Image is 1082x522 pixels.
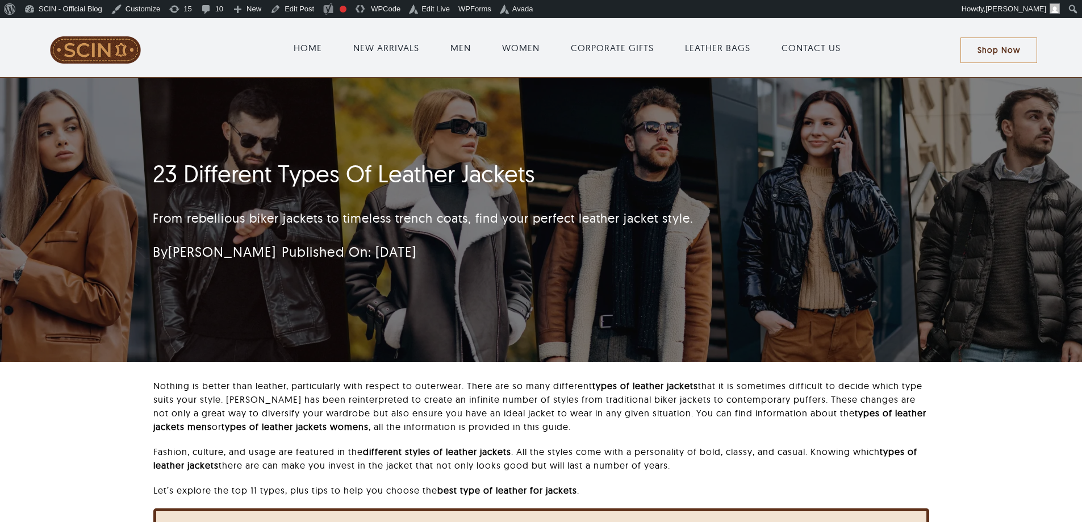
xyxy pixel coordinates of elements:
a: [PERSON_NAME] [168,243,276,260]
p: Let’s explore the top 11 types, plus tips to help you choose the . [153,483,929,497]
h1: 23 Different Types Of Leather Jackets [153,160,794,188]
span: [PERSON_NAME] [985,5,1046,13]
a: NEW ARRIVALS [353,41,419,55]
strong: types of leather jackets [592,380,698,391]
strong: types of leather jackets womens [222,421,369,432]
a: HOME [294,41,322,55]
span: Published On: [DATE] [282,243,416,260]
strong: different styles of leather jackets [363,446,511,457]
p: Nothing is better than leather, particularly with respect to outerwear. There are so many differe... [153,379,929,433]
strong: best type of leather for jackets [437,485,577,496]
p: Fashion, culture, and usage are featured in the . All the styles come with a personality of bold,... [153,445,929,472]
nav: Main Menu [174,30,960,66]
span: Shop Now [977,45,1020,55]
a: CONTACT US [782,41,841,55]
a: MEN [450,41,471,55]
a: CORPORATE GIFTS [571,41,654,55]
a: LEATHER BAGS [685,41,750,55]
a: Shop Now [960,37,1037,63]
span: By [153,243,276,260]
a: WOMEN [502,41,540,55]
p: From rebellious biker jackets to timeless trench coats, find your perfect leather jacket style. [153,209,794,228]
div: Needs improvement [340,6,346,12]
